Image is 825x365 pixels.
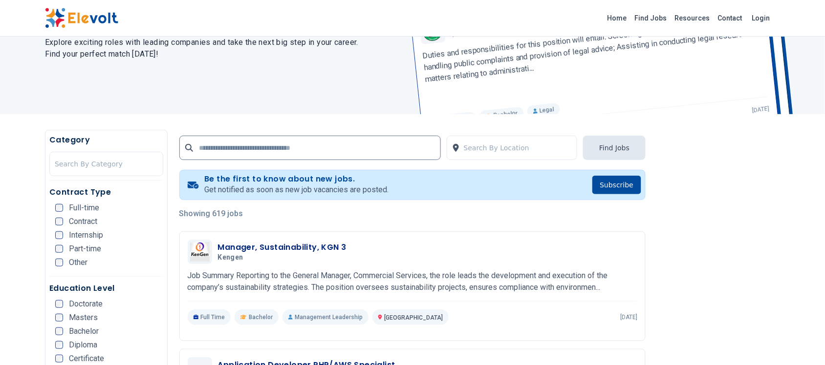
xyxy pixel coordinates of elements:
[384,314,443,321] span: [GEOGRAPHIC_DATA]
[69,300,103,308] span: Doctorate
[218,242,347,253] h3: Manager, Sustainability, KGN 3
[55,300,63,308] input: Doctorate
[55,245,63,253] input: Part-time
[69,327,99,335] span: Bachelor
[188,270,638,293] p: Job Summary Reporting to the General Manager, Commercial Services, the role leads the development...
[45,8,118,28] img: Elevolt
[55,314,63,322] input: Masters
[188,309,231,325] p: Full Time
[49,186,163,198] h5: Contract Type
[69,314,98,322] span: Masters
[188,240,638,325] a: KengenManager, Sustainability, KGN 3KengenJob Summary Reporting to the General Manager, Commercia...
[69,341,97,349] span: Diploma
[204,184,389,196] p: Get notified as soon as new job vacancies are posted.
[592,176,642,194] button: Subscribe
[69,218,97,225] span: Contract
[49,134,163,146] h5: Category
[55,259,63,266] input: Other
[69,259,87,266] span: Other
[714,10,746,26] a: Contact
[631,10,671,26] a: Find Jobs
[55,327,63,335] input: Bachelor
[218,253,243,262] span: Kengen
[204,174,389,184] h4: Be the first to know about new jobs.
[190,242,210,262] img: Kengen
[179,208,646,220] p: Showing 619 jobs
[55,231,63,239] input: Internship
[49,283,163,294] h5: Education Level
[249,313,273,321] span: Bachelor
[69,355,104,363] span: Certificate
[55,204,63,212] input: Full-time
[55,341,63,349] input: Diploma
[69,204,99,212] span: Full-time
[69,231,103,239] span: Internship
[583,136,646,160] button: Find Jobs
[620,313,637,321] p: [DATE]
[671,10,714,26] a: Resources
[55,355,63,363] input: Certificate
[776,318,825,365] iframe: Chat Widget
[69,245,101,253] span: Part-time
[282,309,369,325] p: Management Leadership
[604,10,631,26] a: Home
[55,218,63,225] input: Contract
[746,8,776,28] a: Login
[45,37,401,60] h2: Explore exciting roles with leading companies and take the next big step in your career. Find you...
